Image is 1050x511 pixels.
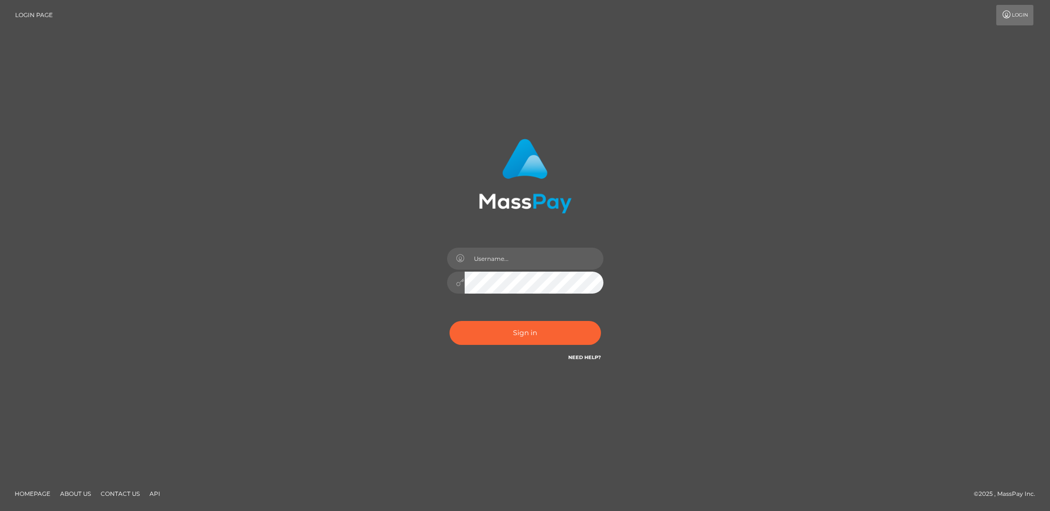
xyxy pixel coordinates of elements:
div: © 2025 , MassPay Inc. [974,489,1043,499]
a: Contact Us [97,486,144,501]
a: About Us [56,486,95,501]
input: Username... [465,248,603,270]
a: Login [996,5,1033,25]
a: API [146,486,164,501]
a: Homepage [11,486,54,501]
button: Sign in [450,321,601,345]
a: Login Page [15,5,53,25]
img: MassPay Login [479,139,572,213]
a: Need Help? [568,354,601,361]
